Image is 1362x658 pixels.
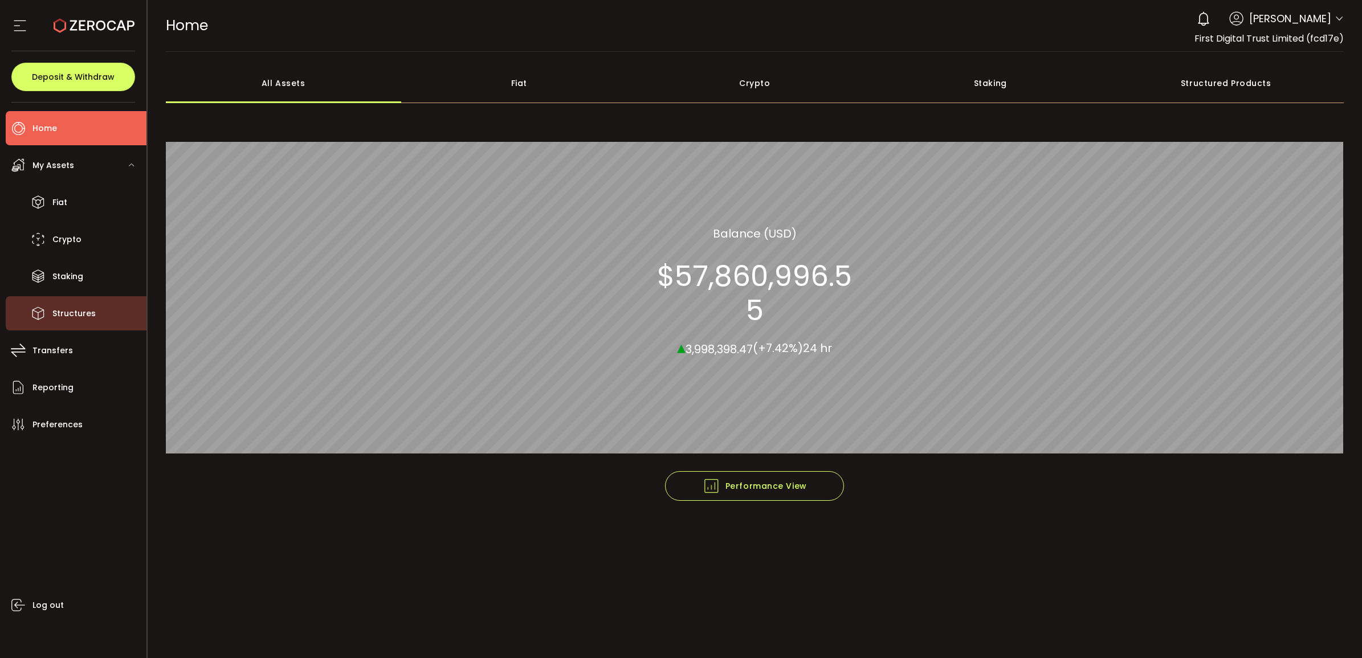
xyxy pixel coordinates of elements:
[872,63,1108,103] div: Staking
[665,471,844,501] button: Performance View
[166,15,208,35] span: Home
[32,342,73,359] span: Transfers
[713,224,797,242] section: Balance (USD)
[32,597,64,614] span: Log out
[803,340,832,356] span: 24 hr
[32,73,115,81] span: Deposit & Withdraw
[52,305,96,322] span: Structures
[650,259,859,327] section: $57,860,996.55
[686,341,753,357] span: 3,998,398.47
[32,157,74,174] span: My Assets
[32,120,57,137] span: Home
[1305,603,1362,658] iframe: Chat Widget
[32,416,83,433] span: Preferences
[52,268,83,285] span: Staking
[703,477,807,494] span: Performance View
[11,63,135,91] button: Deposit & Withdraw
[753,340,803,356] span: (+7.42%)
[1194,32,1344,45] span: First Digital Trust Limited (fcd17e)
[52,194,67,211] span: Fiat
[166,63,402,103] div: All Assets
[1249,11,1331,26] span: [PERSON_NAME]
[1108,63,1344,103] div: Structured Products
[677,334,686,359] span: ▴
[637,63,873,103] div: Crypto
[401,63,637,103] div: Fiat
[32,379,74,396] span: Reporting
[52,231,81,248] span: Crypto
